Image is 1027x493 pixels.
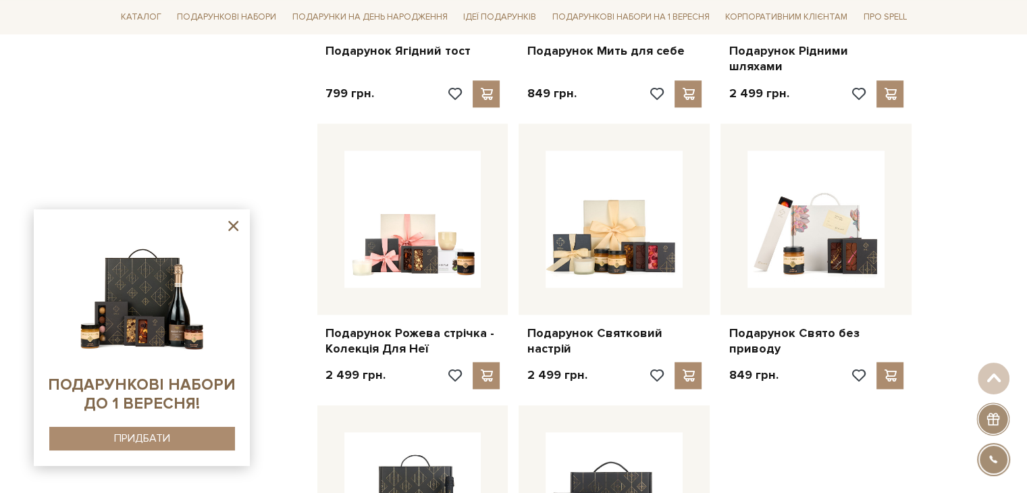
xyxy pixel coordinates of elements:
[325,43,500,59] a: Подарунок Ягідний тост
[547,5,715,28] a: Подарункові набори на 1 Вересня
[325,326,500,357] a: Подарунок Рожева стрічка - Колекція Для Неї
[729,367,778,383] p: 849 грн.
[287,7,453,28] a: Подарунки на День народження
[172,7,282,28] a: Подарункові набори
[729,326,903,357] a: Подарунок Свято без приводу
[458,7,542,28] a: Ідеї подарунків
[115,7,167,28] a: Каталог
[527,367,587,383] p: 2 499 грн.
[325,367,386,383] p: 2 499 грн.
[729,86,789,101] p: 2 499 грн.
[527,326,702,357] a: Подарунок Святковий настрій
[325,86,374,101] p: 799 грн.
[527,86,576,101] p: 849 грн.
[527,43,702,59] a: Подарунок Мить для себе
[720,5,853,28] a: Корпоративним клієнтам
[858,7,912,28] a: Про Spell
[729,43,903,75] a: Подарунок Рідними шляхами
